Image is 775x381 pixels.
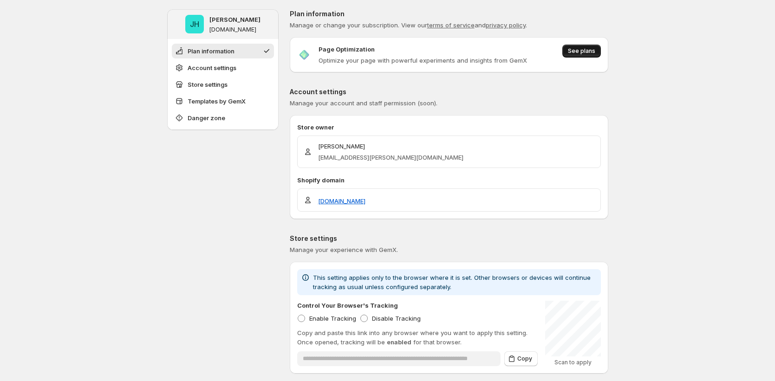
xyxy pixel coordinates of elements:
[172,94,274,109] button: Templates by GemX
[297,123,601,132] p: Store owner
[372,315,421,322] span: Disable Tracking
[297,48,311,62] img: Page Optimization
[172,110,274,125] button: Danger zone
[319,45,375,54] p: Page Optimization
[172,77,274,92] button: Store settings
[545,359,601,366] p: Scan to apply
[188,46,234,56] span: Plan information
[313,274,591,291] span: This setting applies only to the browser where it is set. Other browsers or devices will continue...
[290,9,608,19] p: Plan information
[290,234,608,243] p: Store settings
[290,99,437,107] span: Manage your account and staff permission (soon).
[188,63,236,72] span: Account settings
[290,246,398,253] span: Manage your experience with GemX.
[318,196,365,206] a: [DOMAIN_NAME]
[172,60,274,75] button: Account settings
[427,21,475,29] a: terms of service
[486,21,526,29] a: privacy policy
[309,315,356,322] span: Enable Tracking
[297,175,601,185] p: Shopify domain
[562,45,601,58] button: See plans
[297,301,398,310] p: Control Your Browser's Tracking
[290,21,527,29] span: Manage or change your subscription. View our and .
[190,19,199,29] text: JH
[209,26,256,33] p: [DOMAIN_NAME]
[504,351,538,366] button: Copy
[318,142,463,151] p: [PERSON_NAME]
[188,80,228,89] span: Store settings
[319,56,527,65] p: Optimize your page with powerful experiments and insights from GemX
[188,97,246,106] span: Templates by GemX
[290,87,608,97] p: Account settings
[185,15,204,33] span: Jena Hoang
[387,338,411,346] span: enabled
[172,44,274,58] button: Plan information
[209,15,261,24] p: [PERSON_NAME]
[297,328,538,347] p: Copy and paste this link into any browser where you want to apply this setting. Once opened, trac...
[318,153,463,162] p: [EMAIL_ADDRESS][PERSON_NAME][DOMAIN_NAME]
[568,47,595,55] span: See plans
[517,355,532,362] span: Copy
[188,113,225,123] span: Danger zone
